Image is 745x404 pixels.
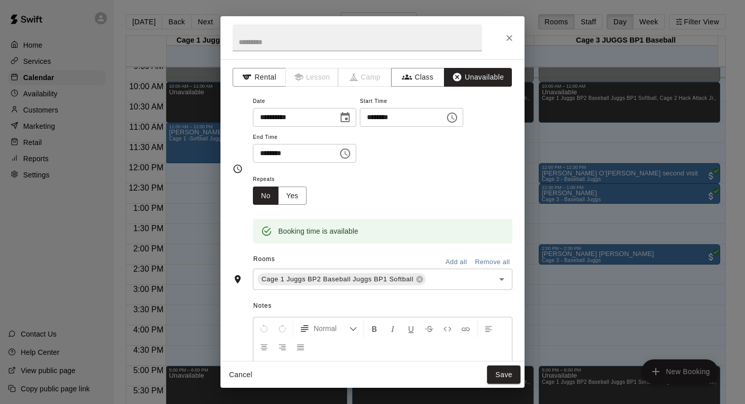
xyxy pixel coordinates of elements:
[402,319,420,338] button: Format Underline
[444,68,512,87] button: Unavailable
[339,68,392,87] span: Camps can only be created in the Services page
[360,95,463,108] span: Start Time
[439,319,456,338] button: Insert Code
[274,338,291,356] button: Right Align
[286,68,339,87] span: Lessons must be created in the Services page first
[384,319,401,338] button: Format Italics
[253,173,315,187] span: Repeats
[457,319,474,338] button: Insert Link
[278,187,307,205] button: Yes
[233,274,243,284] svg: Rooms
[472,254,512,270] button: Remove all
[391,68,444,87] button: Class
[253,131,356,144] span: End Time
[335,107,355,128] button: Choose date, selected date is Aug 10, 2025
[278,222,358,240] div: Booking time is available
[253,187,279,205] button: No
[257,273,426,285] div: Cage 1 Juggs BP2 Baseball Juggs BP1 Softball
[253,95,356,108] span: Date
[480,319,497,338] button: Left Align
[225,365,257,384] button: Cancel
[440,254,472,270] button: Add all
[253,255,275,263] span: Rooms
[255,319,273,338] button: Undo
[495,272,509,286] button: Open
[366,319,383,338] button: Format Bold
[257,274,418,284] span: Cage 1 Juggs BP2 Baseball Juggs BP1 Softball
[314,323,349,334] span: Normal
[295,319,361,338] button: Formatting Options
[255,338,273,356] button: Center Align
[233,164,243,174] svg: Timing
[421,319,438,338] button: Format Strikethrough
[292,338,309,356] button: Justify Align
[253,298,512,314] span: Notes
[253,187,307,205] div: outlined button group
[335,143,355,164] button: Choose time, selected time is 5:00 PM
[274,319,291,338] button: Redo
[500,29,518,47] button: Close
[487,365,520,384] button: Save
[442,107,462,128] button: Choose time, selected time is 4:00 PM
[233,68,286,87] button: Rental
